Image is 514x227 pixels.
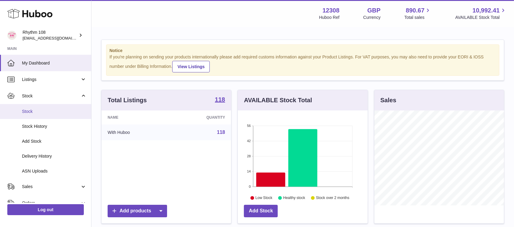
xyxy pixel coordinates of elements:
text: 28 [247,154,251,158]
a: Add products [108,205,167,217]
span: ASN Uploads [22,168,87,174]
a: 890.67 Total sales [404,6,431,20]
th: Name [102,110,170,124]
text: 42 [247,139,251,143]
span: Stock [22,93,80,99]
span: Total sales [404,15,431,20]
text: 0 [249,185,251,188]
th: Quantity [170,110,231,124]
text: 14 [247,169,251,173]
a: Add Stock [244,205,278,217]
text: Stock over 2 months [316,196,349,200]
span: My Dashboard [22,60,87,66]
div: Rhythm 108 [23,30,77,41]
div: Huboo Ref [319,15,340,20]
span: 10,992.41 [473,6,500,15]
td: With Huboo [102,124,170,140]
strong: 12308 [323,6,340,15]
a: 10,992.41 AVAILABLE Stock Total [455,6,507,20]
span: Sales [22,184,80,190]
span: Stock [22,109,87,114]
h3: Sales [380,96,396,104]
span: Add Stock [22,138,87,144]
a: 118 [215,96,225,104]
strong: GBP [367,6,380,15]
strong: Notice [109,48,496,54]
img: orders@rhythm108.com [7,31,16,40]
text: Low Stock [255,196,273,200]
span: [EMAIL_ADDRESS][DOMAIN_NAME] [23,36,90,40]
a: 118 [217,130,225,135]
a: Log out [7,204,84,215]
h3: Total Listings [108,96,147,104]
a: View Listings [172,61,210,72]
span: Delivery History [22,153,87,159]
div: Currency [363,15,381,20]
span: Listings [22,77,80,82]
div: If you're planning on sending your products internationally please add required customs informati... [109,54,496,72]
span: AVAILABLE Stock Total [455,15,507,20]
span: Orders [22,200,80,206]
span: Stock History [22,124,87,129]
h3: AVAILABLE Stock Total [244,96,312,104]
strong: 118 [215,96,225,103]
span: 890.67 [406,6,424,15]
text: 56 [247,124,251,127]
text: Healthy stock [283,196,305,200]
